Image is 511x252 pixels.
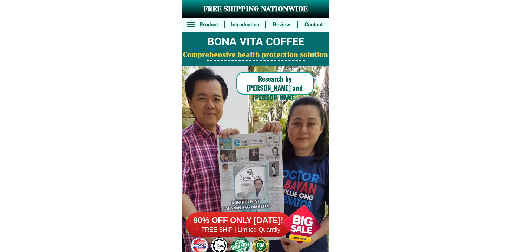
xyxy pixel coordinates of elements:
h6: Review [270,21,294,29]
h3: FREE SHIPPING NATIONWIDE [182,4,329,14]
h6: Introduction [229,21,261,29]
h6: 90% OFF ONLY [DATE]! [186,215,291,226]
h2: Comprehensive health protection solution [182,50,329,60]
h6: + FREE SHIP | Limited Quantily [186,226,291,234]
h6: Product [197,21,221,29]
h2: BONA VITA COFFEE [182,34,329,50]
h6: Contact [302,21,326,29]
h6: Research by [PERSON_NAME] and [PERSON_NAME] [236,74,314,102]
